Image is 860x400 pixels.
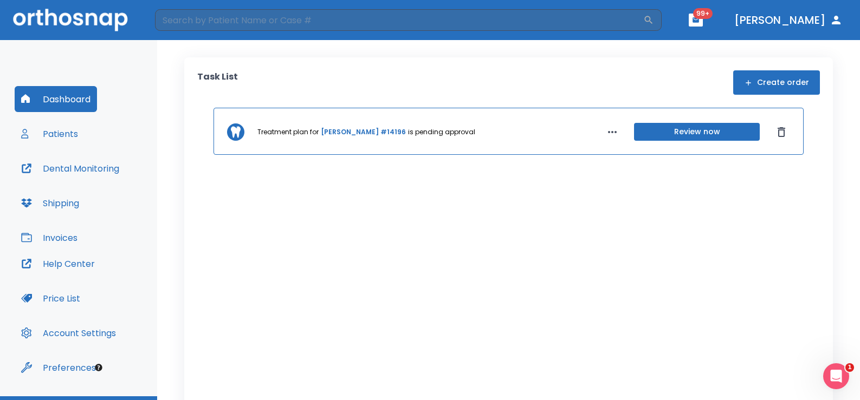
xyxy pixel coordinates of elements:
[15,320,122,346] button: Account Settings
[634,123,760,141] button: Review now
[693,8,713,19] span: 99+
[408,127,475,137] p: is pending approval
[845,363,854,372] span: 1
[15,251,101,277] button: Help Center
[94,363,104,372] div: Tooltip anchor
[733,70,820,95] button: Create order
[197,70,238,95] p: Task List
[773,123,790,141] button: Dismiss
[13,9,128,31] img: Orthosnap
[15,355,102,381] button: Preferences
[15,190,86,216] button: Shipping
[257,127,319,137] p: Treatment plan for
[730,10,847,30] button: [PERSON_NAME]
[823,363,849,389] iframe: Intercom live chat
[15,225,84,251] button: Invoices
[15,121,85,147] button: Patients
[15,155,126,181] button: Dental Monitoring
[15,285,87,311] button: Price List
[321,127,406,137] a: [PERSON_NAME] #14196
[15,86,97,112] button: Dashboard
[155,9,643,31] input: Search by Patient Name or Case #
